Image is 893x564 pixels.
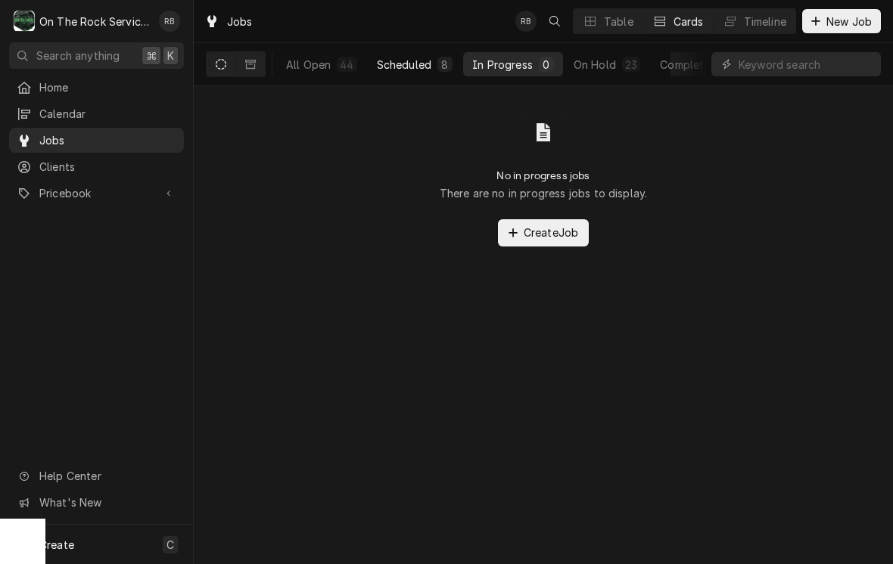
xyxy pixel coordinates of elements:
[14,11,35,32] div: O
[9,154,184,179] a: Clients
[286,57,331,73] div: All Open
[146,48,157,64] span: ⌘
[36,48,120,64] span: Search anything
[166,537,174,553] span: C
[39,468,175,484] span: Help Center
[739,52,873,76] input: Keyword search
[159,11,180,32] div: Ray Beals's Avatar
[159,11,180,32] div: RB
[167,48,174,64] span: K
[440,185,648,201] p: There are no in progress jobs to display.
[9,42,184,69] button: Search anything⌘K
[9,490,184,515] a: Go to What's New
[440,57,450,73] div: 8
[823,14,875,29] span: New Job
[9,75,184,100] a: Home
[498,219,589,246] button: CreateJob
[39,106,176,122] span: Calendar
[574,57,616,73] div: On Hold
[39,132,176,148] span: Jobs
[14,11,35,32] div: On The Rock Services's Avatar
[472,57,533,73] div: In Progress
[377,57,431,73] div: Scheduled
[521,225,581,240] span: Create Job
[39,185,154,201] span: Pricebook
[515,11,537,32] div: RB
[9,101,184,126] a: Calendar
[39,494,175,510] span: What's New
[625,57,637,73] div: 23
[340,57,353,73] div: 44
[515,11,537,32] div: Ray Beals's Avatar
[9,181,184,206] a: Go to Pricebook
[39,14,151,29] div: On The Rock Services
[39,79,176,95] span: Home
[9,128,184,153] a: Jobs
[744,14,786,29] div: Timeline
[9,463,184,488] a: Go to Help Center
[604,14,633,29] div: Table
[660,57,717,73] div: Completed
[542,57,551,73] div: 0
[543,9,567,33] button: Open search
[674,14,704,29] div: Cards
[802,9,881,33] button: New Job
[496,169,590,182] h2: No in progress jobs
[39,538,74,551] span: Create
[39,159,176,175] span: Clients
